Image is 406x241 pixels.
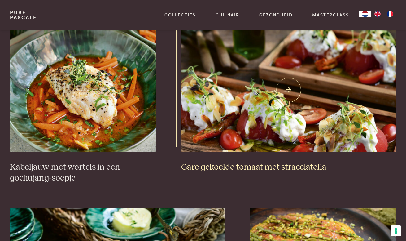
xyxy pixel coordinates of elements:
[216,11,239,18] a: Culinair
[181,28,396,152] img: Gare gekoelde tomaat met stracciatella
[181,28,396,172] a: Gare gekoelde tomaat met stracciatella Gare gekoelde tomaat met stracciatella
[10,162,156,183] h3: Kabeljauw met wortels in een gochujang-soepje
[359,11,371,17] a: NL
[371,11,384,17] a: EN
[10,28,156,183] a: Kabeljauw met wortels in een gochujang-soepje Kabeljauw met wortels in een gochujang-soepje
[312,11,349,18] a: Masterclass
[10,10,37,20] a: PurePascale
[371,11,396,17] ul: Language list
[10,28,156,152] img: Kabeljauw met wortels in een gochujang-soepje
[384,11,396,17] a: FR
[181,162,396,173] h3: Gare gekoelde tomaat met stracciatella
[391,225,401,236] button: Uw voorkeuren voor toestemming voor trackingtechnologieën
[259,11,293,18] a: Gezondheid
[359,11,396,17] aside: Language selected: Nederlands
[164,11,196,18] a: Collecties
[359,11,371,17] div: Language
